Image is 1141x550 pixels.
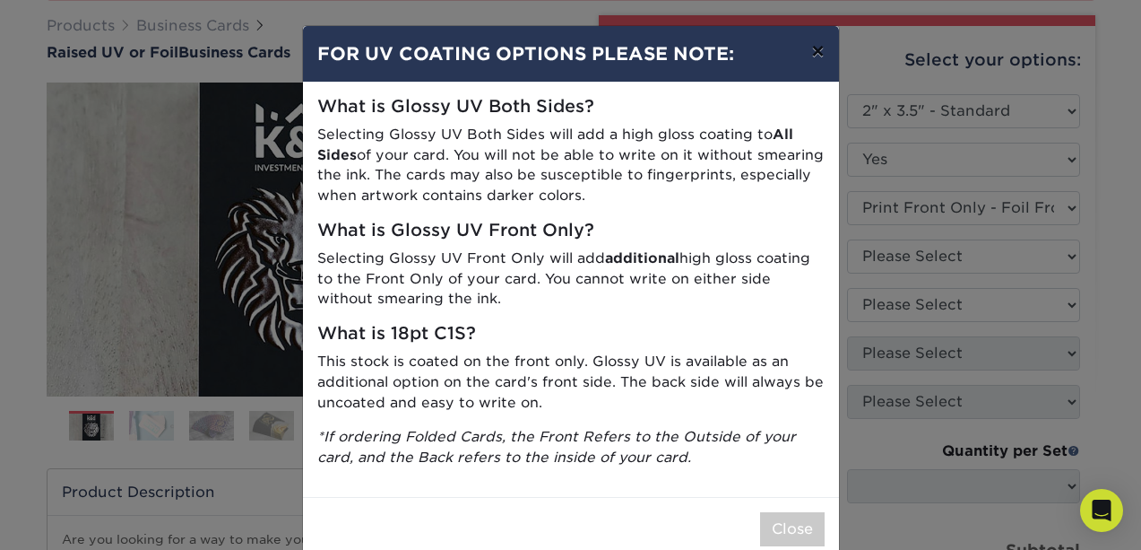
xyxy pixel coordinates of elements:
[760,512,825,546] button: Close
[317,428,796,466] i: *If ordering Folded Cards, the Front Refers to the Outside of your card, and the Back refers to t...
[317,221,825,241] h5: What is Glossy UV Front Only?
[317,97,825,118] h5: What is Glossy UV Both Sides?
[1080,489,1123,532] div: Open Intercom Messenger
[317,324,825,345] h5: What is 18pt C1S?
[317,40,825,67] h4: FOR UV COATING OPTIONS PLEASE NOTE:
[317,249,825,310] p: Selecting Glossy UV Front Only will add high gloss coating to the Front Only of your card. You ca...
[317,126,793,163] strong: All Sides
[317,125,825,206] p: Selecting Glossy UV Both Sides will add a high gloss coating to of your card. You will not be abl...
[797,26,838,76] button: ×
[317,352,825,413] p: This stock is coated on the front only. Glossy UV is available as an additional option on the car...
[605,249,679,266] strong: additional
